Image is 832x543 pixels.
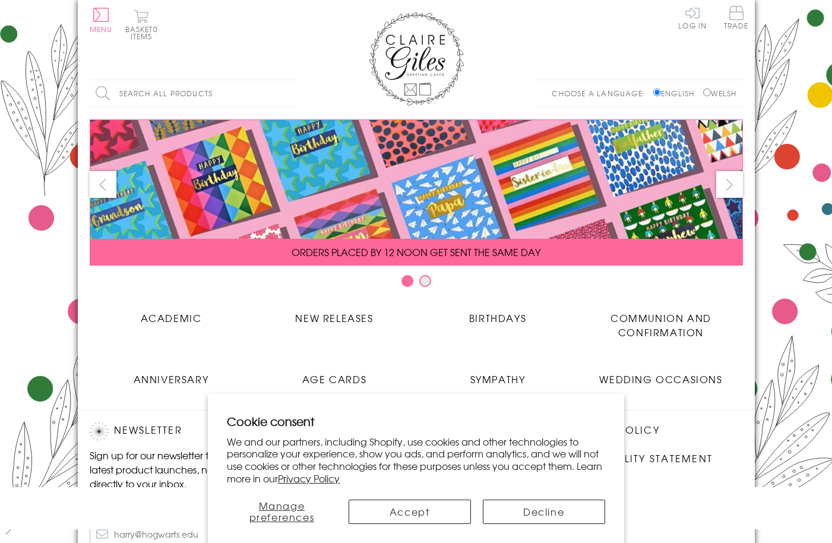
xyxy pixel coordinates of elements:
[416,363,580,386] a: Sympathy
[90,171,116,198] button: prev
[249,498,315,524] span: Manage preferences
[599,372,722,386] span: Wedding Occasions
[703,88,737,99] label: Welsh
[134,372,209,386] span: Anniversary
[483,500,605,524] button: Decline
[302,372,366,386] span: Age Cards
[90,422,292,440] h2: Newsletter
[90,80,298,107] input: Search all products
[90,274,743,293] div: Carousel Pagination
[724,6,749,31] a: Trade
[227,500,336,524] button: Manage preferences
[470,372,526,386] span: Sympathy
[295,311,373,325] span: New Releases
[278,471,340,485] a: Privacy Policy
[227,435,605,485] p: We and our partners, including Shopify, use cookies and other technologies to personalize your ex...
[253,302,416,325] a: New Releases
[580,363,743,386] a: Wedding Occasions
[703,89,711,96] input: Welsh
[90,363,253,386] a: Anniversary
[253,363,416,386] a: Age Cards
[90,448,292,491] p: Sign up for our newsletter to receive the latest product launches, news and offers directly to yo...
[90,302,253,325] a: Academic
[401,275,413,287] button: Carousel Page 1 (Current Slide)
[416,302,580,325] a: Birthdays
[678,6,707,29] a: Log In
[227,413,605,430] h2: Cookie consent
[131,24,158,42] span: 0 items
[286,80,298,107] input: Search
[610,311,711,339] span: Communion and Confirmation
[724,6,749,29] span: Trade
[580,302,743,339] a: Communion and Confirmation
[653,89,661,96] input: English
[552,88,651,99] p: Choose a language:
[716,171,743,198] button: next
[292,245,540,259] span: ORDERS PLACED BY 12 NOON GET SENT THE SAME DAY
[90,24,113,34] span: Menu
[565,451,713,467] a: Accessibility Statement
[469,311,526,325] span: Birthdays
[141,311,202,325] span: Academic
[349,500,471,524] button: Accept
[419,275,431,287] button: Carousel Page 2
[653,88,700,99] label: English
[90,8,113,33] button: Menu
[369,12,464,106] img: Claire Giles Greetings Cards
[125,10,158,40] button: Basket0 items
